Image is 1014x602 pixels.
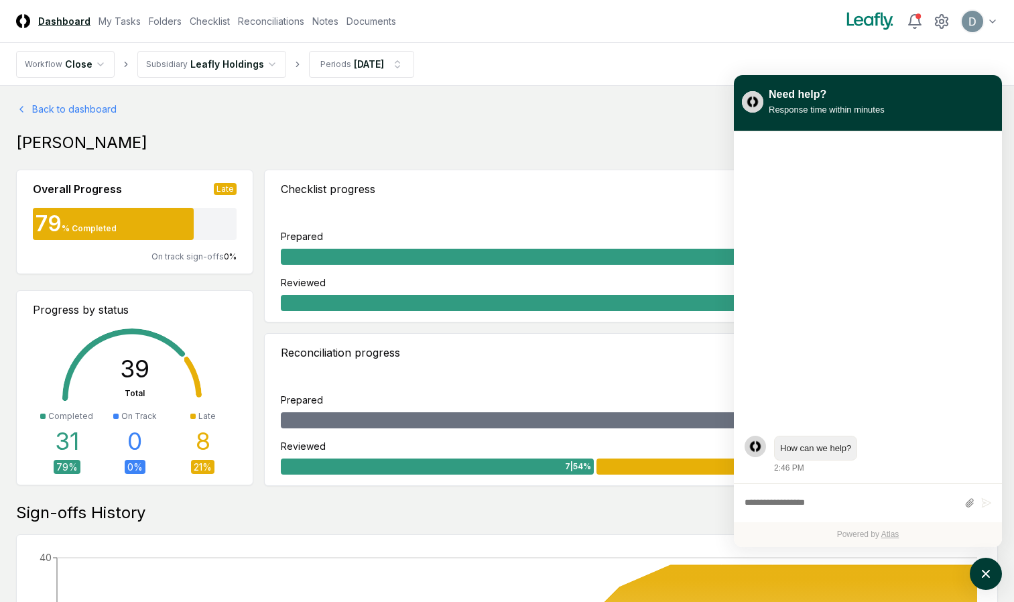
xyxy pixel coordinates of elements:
img: yblje5SQxOoZuw2TcITt_icon.png [742,91,763,113]
div: Reviewed [281,439,326,453]
img: Leafly logo [844,11,896,32]
nav: breadcrumb [16,51,414,78]
a: Notes [312,14,338,28]
button: atlas-launcher [970,558,1002,590]
div: Progress by status [33,302,237,318]
div: Periods [320,58,351,70]
div: atlas-message-text [780,442,851,455]
div: [PERSON_NAME] [16,132,998,154]
a: Documents [346,14,396,28]
img: Logo [16,14,30,28]
div: Completed [48,410,93,422]
div: 8 [196,428,210,455]
div: Checklist progress [281,181,375,197]
div: Subsidiary [146,58,188,70]
a: Dashboard [38,14,90,28]
div: Overall Progress [33,181,122,197]
div: Tuesday, August 26, 2:46 PM [774,436,991,475]
div: Response time within minutes [769,103,885,117]
div: 79 % [54,460,80,474]
a: My Tasks [99,14,141,28]
a: Checklist progressCompletedOn TrackLatePrepared4 Items3|75%1|25%Reviewed22 Items21|95%1|5% [264,170,998,322]
div: Late [214,183,237,195]
a: Reconciliation progressCompletedOn TrackLatePrepared0 ItemsReviewed13 Items7|54%6|46%Tied-out100%... [264,333,998,486]
div: atlas-message-author-avatar [745,436,766,457]
div: Prepared [281,229,323,243]
div: Sign-offs History [16,502,998,524]
div: Reconciliation progress [281,345,400,361]
a: Atlas [881,530,899,539]
div: atlas-message [745,436,991,475]
div: 79 [33,213,62,235]
div: Workflow [25,58,62,70]
button: Periods[DATE] [309,51,414,78]
div: 21 % [191,460,214,474]
div: Powered by [734,522,1002,547]
div: Prepared [281,393,323,407]
div: 2:46 PM [774,462,804,474]
div: atlas-window [734,75,1002,547]
a: Checklist [190,14,230,28]
div: Late [198,410,216,422]
div: atlas-ticket [734,131,1002,547]
span: 0 % [224,251,237,261]
div: atlas-composer [745,491,991,516]
span: 7 | 54 % [565,461,591,473]
a: Back to dashboard [16,102,998,116]
tspan: 40 [40,552,52,563]
div: 31 [55,428,79,455]
a: Folders [149,14,182,28]
button: Attach files by clicking or dropping files here [964,497,974,509]
a: Reconciliations [238,14,304,28]
div: [DATE] [354,57,384,71]
span: On track sign-offs [151,251,224,261]
img: ACg8ocLeIi4Jlns6Fsr4lO0wQ1XJrFQvF4yUjbLrd1AsCAOmrfa1KQ=s96-c [962,11,983,32]
div: Reviewed [281,276,326,290]
div: Need help? [769,86,885,103]
div: % Completed [62,223,117,235]
div: atlas-message-bubble [774,436,857,461]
